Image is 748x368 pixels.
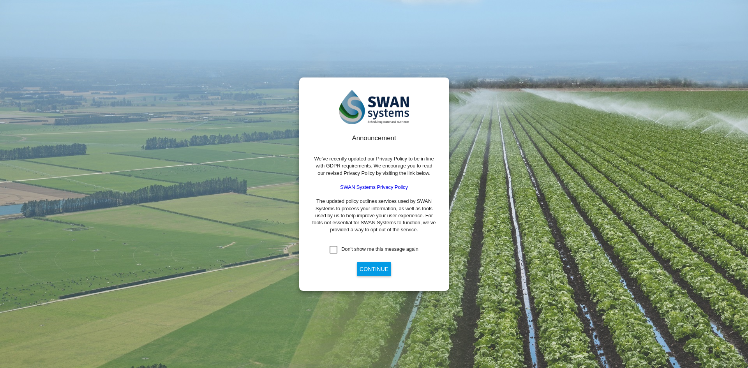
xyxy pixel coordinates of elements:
a: SWAN Systems Privacy Policy [340,184,408,190]
span: The updated policy outlines services used by SWAN Systems to process your information, as well as... [312,198,436,232]
span: We’ve recently updated our Privacy Policy to be in line with GDPR requirements. We encourage you ... [314,156,434,176]
img: SWAN-Landscape-Logo-Colour.png [339,90,409,125]
button: Continue [357,262,391,276]
md-checkbox: Don't show me this message again [330,246,418,254]
div: Don't show me this message again [341,246,418,253]
div: Announcement [312,134,437,143]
